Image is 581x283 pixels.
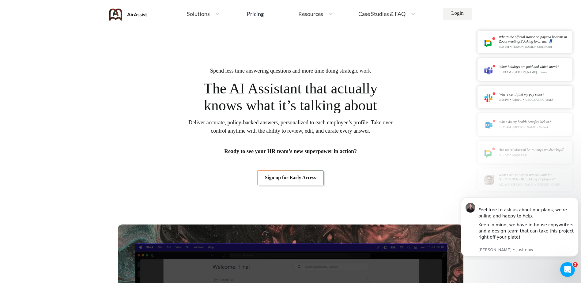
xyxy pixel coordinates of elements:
iframe: Intercom live chat [560,262,575,277]
img: notification [484,64,496,75]
div: What holidays are paid and which aren’t? [499,65,559,69]
span: Deliver accurate, policy-backed answers, personalized to each employee’s profile. Take over contr... [188,119,393,135]
div: Where can I find my pay stubs? [499,92,554,96]
iframe: Intercom notifications message [458,192,581,260]
img: AirAssist [109,9,147,21]
img: notification [484,37,495,47]
p: 4:36 PM • [PERSON_NAME] • Google Chat [499,45,571,49]
img: notification [484,147,495,157]
span: Ready to see your HR team’s new superpower in action? [224,147,357,156]
span: Resources [298,11,323,17]
p: 10:03 AM • [PERSON_NAME] • Teams [499,71,559,74]
span: 2 [573,262,578,267]
p: 2:08 PM • Aiden C. • [GEOGRAPHIC_DATA] [499,98,554,102]
span: Spend less time answering questions and more time doing strategic work [210,67,371,75]
a: Login [443,8,472,20]
a: Sign up for Early Access [257,170,324,185]
div: When do my health benefits kick in? [499,120,551,124]
img: notification [484,119,496,130]
a: Pricing [247,8,264,19]
p: 11:42 AM • [PERSON_NAME] • Outlook [499,126,551,129]
div: Pricing [247,11,264,17]
div: What’s the official stance on pajama bottoms in Zoom meetings? Asking for… me. 👖 [499,35,571,43]
span: Case Studies & FAQ [358,11,406,17]
div: Are we reimbursed for mileage on showings? [499,148,564,152]
span: The AI Assistant that actually knows what it’s talking about [195,80,386,114]
p: 8:15 AM • Google Chat [499,153,564,157]
img: notification [484,175,495,185]
p: 9:12 AM • [PERSON_NAME] • [PERSON_NAME] [498,183,571,187]
span: Solutions [187,11,210,17]
div: What’s our policy on remote work for [DEMOGRAPHIC_DATA] employees? [498,173,571,181]
img: notification [484,92,496,102]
